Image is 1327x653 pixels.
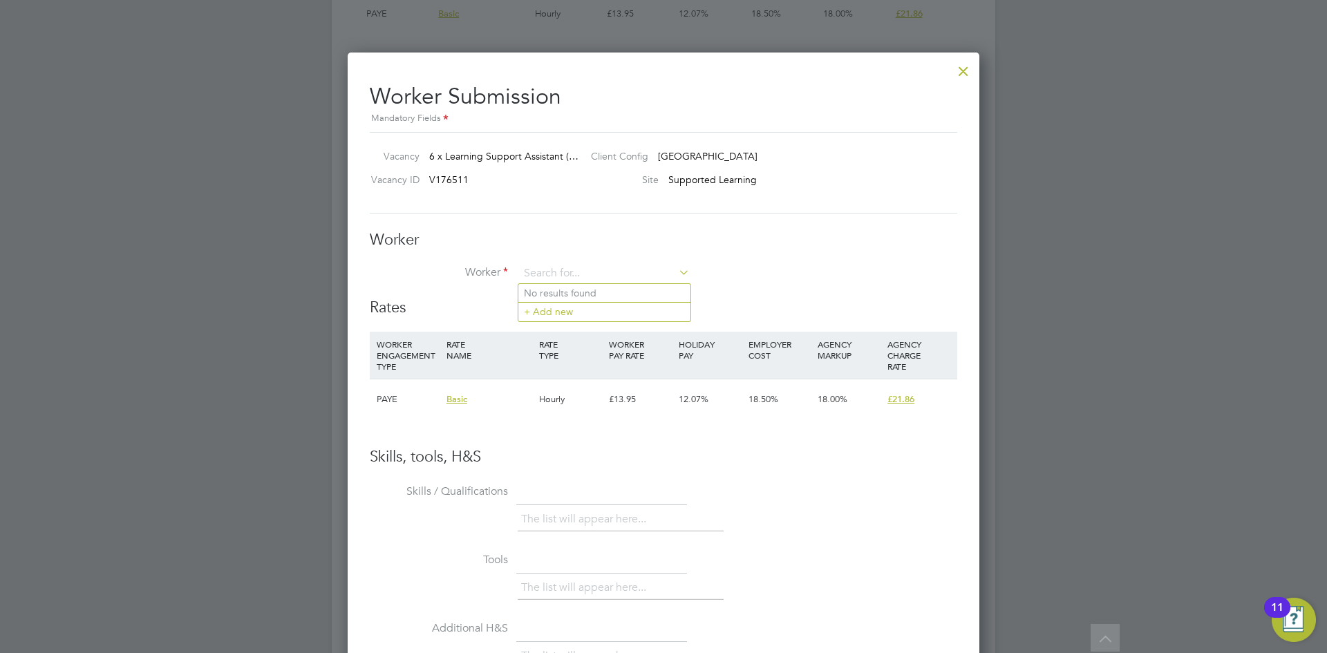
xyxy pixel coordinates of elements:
h3: Skills, tools, H&S [370,447,957,467]
label: Tools [370,553,508,567]
div: EMPLOYER COST [745,332,815,368]
div: 11 [1271,607,1283,625]
div: Hourly [536,379,605,419]
input: Search for... [519,263,690,284]
span: 18.00% [818,393,847,405]
div: WORKER ENGAGEMENT TYPE [373,332,443,379]
span: Basic [446,393,467,405]
span: [GEOGRAPHIC_DATA] [658,150,757,162]
h3: Worker [370,230,957,250]
span: 18.50% [749,393,778,405]
div: RATE NAME [443,332,536,368]
span: 12.07% [679,393,708,405]
span: 6 x Learning Support Assistant (… [429,150,578,162]
div: PAYE [373,379,443,419]
label: Vacancy [364,150,420,162]
div: HOLIDAY PAY [675,332,745,368]
li: + Add new [518,302,690,321]
h2: Worker Submission [370,72,957,126]
div: AGENCY CHARGE RATE [884,332,954,379]
h3: Rates [370,298,957,318]
label: Worker [370,265,508,280]
label: Additional H&S [370,621,508,636]
label: Skills / Qualifications [370,484,508,499]
div: AGENCY MARKUP [814,332,884,368]
div: RATE TYPE [536,332,605,368]
span: Supported Learning [668,173,757,186]
li: The list will appear here... [521,510,652,529]
label: Vacancy ID [364,173,420,186]
li: No results found [518,284,690,302]
div: WORKER PAY RATE [605,332,675,368]
label: Client Config [580,150,648,162]
div: Mandatory Fields [370,111,957,126]
div: £13.95 [605,379,675,419]
span: V176511 [429,173,469,186]
span: £21.86 [887,393,914,405]
button: Open Resource Center, 11 new notifications [1272,598,1316,642]
li: The list will appear here... [521,578,652,597]
label: Site [580,173,659,186]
